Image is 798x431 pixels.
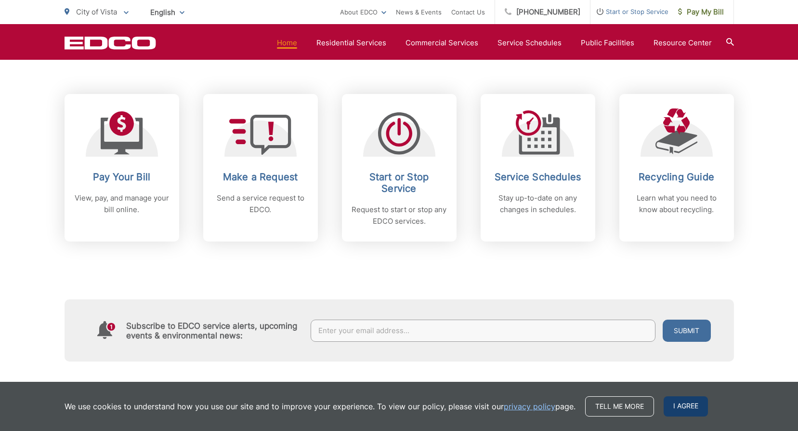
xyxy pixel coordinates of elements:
[497,37,562,49] a: Service Schedules
[340,6,386,18] a: About EDCO
[504,401,555,412] a: privacy policy
[311,320,655,342] input: Enter your email address...
[352,204,447,227] p: Request to start or stop any EDCO services.
[65,401,576,412] p: We use cookies to understand how you use our site and to improve your experience. To view our pol...
[213,171,308,183] h2: Make a Request
[352,171,447,194] h2: Start or Stop Service
[585,396,654,417] a: Tell me more
[451,6,485,18] a: Contact Us
[74,192,170,215] p: View, pay, and manage your bill online.
[664,396,708,417] span: I agree
[490,192,586,215] p: Stay up-to-date on any changes in schedules.
[213,192,308,215] p: Send a service request to EDCO.
[406,37,478,49] a: Commercial Services
[654,37,712,49] a: Resource Center
[396,6,442,18] a: News & Events
[65,94,179,242] a: Pay Your Bill View, pay, and manage your bill online.
[277,37,297,49] a: Home
[490,171,586,183] h2: Service Schedules
[203,94,318,242] a: Make a Request Send a service request to EDCO.
[629,171,724,183] h2: Recycling Guide
[65,36,156,50] a: EDCD logo. Return to the homepage.
[143,4,192,21] span: English
[581,37,634,49] a: Public Facilities
[74,171,170,183] h2: Pay Your Bill
[76,7,117,16] span: City of Vista
[126,321,301,340] h4: Subscribe to EDCO service alerts, upcoming events & environmental news:
[316,37,386,49] a: Residential Services
[629,192,724,215] p: Learn what you need to know about recycling.
[663,320,711,342] button: Submit
[678,6,724,18] span: Pay My Bill
[481,94,595,242] a: Service Schedules Stay up-to-date on any changes in schedules.
[619,94,734,242] a: Recycling Guide Learn what you need to know about recycling.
